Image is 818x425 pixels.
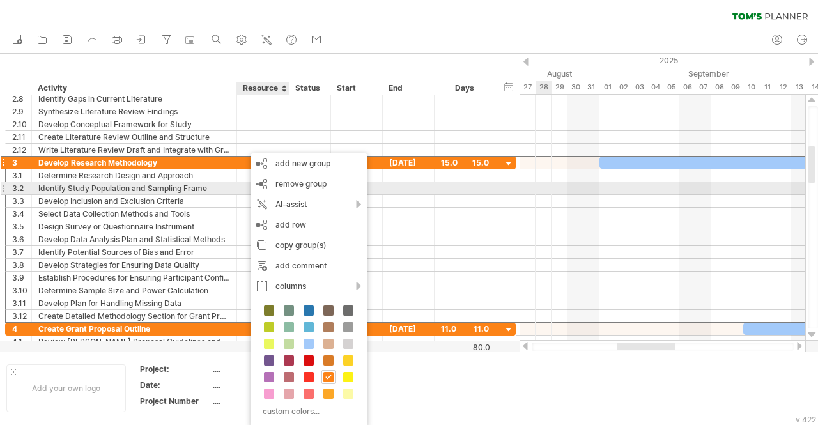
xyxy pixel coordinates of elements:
div: [DATE] [383,157,435,169]
div: Determine Research Design and Approach [38,169,230,182]
div: Date: [140,380,210,390]
div: 2.9 [12,105,31,118]
div: Status [295,82,323,95]
div: Add your own logo [6,364,126,412]
div: columns [251,276,367,297]
div: Days [434,82,495,95]
div: 3.8 [12,259,31,271]
div: 4.1 [12,336,31,348]
div: Develop Data Analysis Plan and Statistical Methods [38,233,230,245]
div: 3.11 [12,297,31,309]
div: Activity [38,82,229,95]
div: 3.7 [12,246,31,258]
div: copy group(s) [251,235,367,256]
div: Resource [243,82,282,95]
div: 3.10 [12,284,31,297]
div: Create Detailed Methodology Section for Grant Proposal [38,310,230,322]
div: 2.8 [12,93,31,105]
div: 3.12 [12,310,31,322]
div: Project Number [140,396,210,406]
div: Identify Study Population and Sampling Frame [38,182,230,194]
div: Write Literature Review Draft and Integrate with Grant Proposal [38,144,230,156]
div: Friday, 29 August 2025 [552,81,567,94]
div: 3.6 [12,233,31,245]
div: .... [213,380,320,390]
div: Tuesday, 2 September 2025 [615,81,631,94]
div: .... [213,396,320,406]
div: 3.5 [12,220,31,233]
div: 11.0 [441,323,489,335]
div: 2.11 [12,131,31,143]
div: Synthesize Literature Review Findings [38,105,230,118]
div: Develop Strategies for Ensuring Data Quality [38,259,230,271]
div: Wednesday, 3 September 2025 [631,81,647,94]
div: 4 [12,323,31,335]
div: .... [213,364,320,375]
div: Develop Plan for Handling Missing Data [38,297,230,309]
div: Identify Gaps in Current Literature [38,93,230,105]
span: remove group [275,179,327,189]
div: 80.0 [435,343,490,352]
div: Thursday, 11 September 2025 [759,81,775,94]
div: Wednesday, 27 August 2025 [520,81,536,94]
div: Monday, 1 September 2025 [599,81,615,94]
div: add comment [251,256,367,276]
div: 15.0 [441,157,489,169]
div: AI-assist [251,194,367,215]
div: 3.3 [12,195,31,207]
div: custom colors... [257,403,357,420]
div: Saturday, 13 September 2025 [791,81,807,94]
div: Develop Conceptual Framework for Study [38,118,230,130]
div: Wednesday, 10 September 2025 [743,81,759,94]
div: Design Survey or Questionnaire Instrument [38,220,230,233]
div: Thursday, 28 August 2025 [536,81,552,94]
div: Friday, 5 September 2025 [663,81,679,94]
div: 2.12 [12,144,31,156]
div: 3.1 [12,169,31,182]
div: add row [251,215,367,235]
div: Thursday, 4 September 2025 [647,81,663,94]
div: Establish Procedures for Ensuring Participant Confidentiality [38,272,230,284]
div: Monday, 8 September 2025 [711,81,727,94]
div: Tuesday, 9 September 2025 [727,81,743,94]
div: Create Grant Proposal Outline [38,323,230,335]
div: add new group [251,153,367,174]
div: 3.9 [12,272,31,284]
div: Start [337,82,375,95]
div: Review [PERSON_NAME] Proposal Guidelines and Requirements [38,336,230,348]
div: Sunday, 31 August 2025 [583,81,599,94]
div: End [389,82,427,95]
div: [DATE] [383,323,435,335]
div: 3.4 [12,208,31,220]
div: Develop Research Methodology [38,157,230,169]
div: v 422 [796,415,816,424]
div: 3.2 [12,182,31,194]
div: 2.10 [12,118,31,130]
div: Friday, 12 September 2025 [775,81,791,94]
div: Saturday, 30 August 2025 [567,81,583,94]
div: Select Data Collection Methods and Tools [38,208,230,220]
div: Project: [140,364,210,375]
div: Create Literature Review Outline and Structure [38,131,230,143]
div: Develop Inclusion and Exclusion Criteria [38,195,230,207]
div: Determine Sample Size and Power Calculation [38,284,230,297]
div: Saturday, 6 September 2025 [679,81,695,94]
div: Sunday, 7 September 2025 [695,81,711,94]
div: Identify Potential Sources of Bias and Error [38,246,230,258]
div: 3 [12,157,31,169]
